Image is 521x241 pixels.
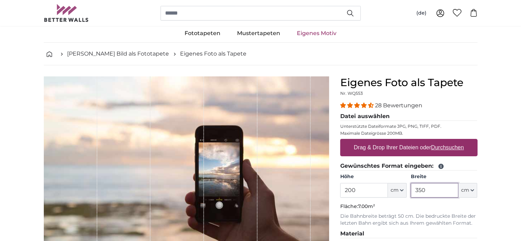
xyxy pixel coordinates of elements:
label: Breite [411,173,477,180]
span: Nr. WQ553 [340,91,363,96]
legend: Gewünschtes Format eingeben: [340,162,478,171]
label: Drag & Drop Ihrer Dateien oder [351,141,467,155]
button: (de) [411,7,432,19]
img: Betterwalls [44,4,89,22]
span: 7.00m² [358,203,375,209]
h1: Eigenes Foto als Tapete [340,76,478,89]
span: 4.32 stars [340,102,375,109]
p: Unterstützte Dateiformate JPG, PNG, TIFF, PDF. [340,124,478,129]
button: cm [458,183,477,198]
a: [PERSON_NAME] Bild als Fototapete [67,50,169,58]
a: Eigenes Motiv [288,24,345,42]
p: Maximale Dateigrösse 200MB. [340,131,478,136]
nav: breadcrumbs [44,43,478,65]
a: Eigenes Foto als Tapete [180,50,247,58]
a: Fototapeten [176,24,229,42]
span: 28 Bewertungen [375,102,422,109]
a: Mustertapeten [229,24,288,42]
p: Die Bahnbreite beträgt 50 cm. Die bedruckte Breite der letzten Bahn ergibt sich aus Ihrem gewählt... [340,213,478,227]
u: Durchsuchen [431,144,464,150]
legend: Material [340,230,478,238]
span: cm [391,187,399,194]
label: Höhe [340,173,407,180]
p: Fläche: [340,203,478,210]
span: cm [461,187,469,194]
button: cm [388,183,407,198]
legend: Datei auswählen [340,112,478,121]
